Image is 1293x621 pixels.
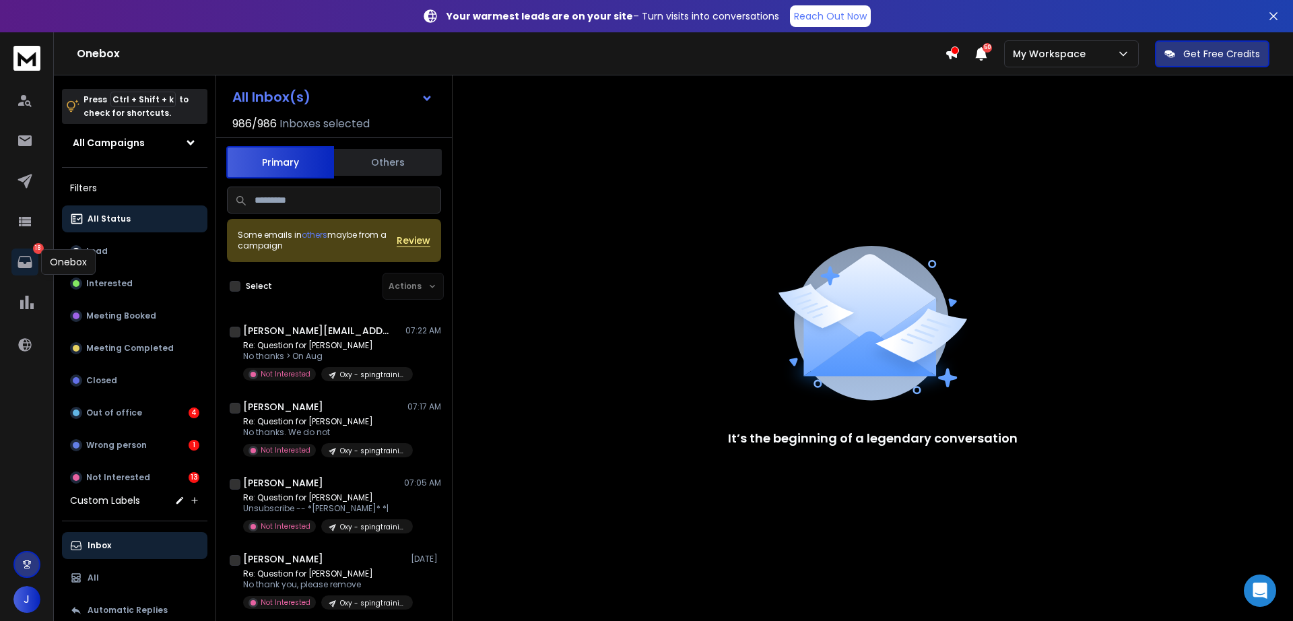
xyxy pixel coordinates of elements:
[232,116,277,132] span: 986 / 986
[88,540,111,551] p: Inbox
[13,586,40,613] button: J
[62,564,207,591] button: All
[243,476,323,490] h1: [PERSON_NAME]
[88,605,168,616] p: Automatic Replies
[446,9,633,23] strong: Your warmest leads are on your site
[243,324,391,337] h1: [PERSON_NAME][EMAIL_ADDRESS][PERSON_NAME][DOMAIN_NAME]
[86,310,156,321] p: Meeting Booked
[86,375,117,386] p: Closed
[33,243,44,254] p: 18
[62,399,207,426] button: Out of office4
[189,440,199,451] div: 1
[62,270,207,297] button: Interested
[397,234,430,247] button: Review
[88,573,99,583] p: All
[1244,575,1276,607] div: Open Intercom Messenger
[334,148,442,177] button: Others
[41,249,96,275] div: Onebox
[86,472,150,483] p: Not Interested
[84,93,189,120] p: Press to check for shortcuts.
[243,579,405,590] p: No thank you, please remove
[110,92,176,107] span: Ctrl + Shift + k
[86,246,108,257] p: Lead
[790,5,871,27] a: Reach Out Now
[243,503,405,514] p: Unsubscribe -- *[PERSON_NAME]* *|
[86,440,147,451] p: Wrong person
[73,136,145,150] h1: All Campaigns
[243,340,405,351] p: Re: Question for [PERSON_NAME]
[222,84,444,110] button: All Inbox(s)
[340,522,405,532] p: Oxy - spingtraining - mkt sales ops
[243,400,323,414] h1: [PERSON_NAME]
[340,370,405,380] p: Oxy - spingtraining - mkt sales ops
[446,9,779,23] p: – Turn visits into conversations
[983,43,992,53] span: 50
[62,335,207,362] button: Meeting Completed
[279,116,370,132] h3: Inboxes selected
[62,129,207,156] button: All Campaigns
[62,205,207,232] button: All Status
[243,568,405,579] p: Re: Question for [PERSON_NAME]
[1183,47,1260,61] p: Get Free Credits
[261,369,310,379] p: Not Interested
[77,46,945,62] h1: Onebox
[243,351,405,362] p: No thanks > On Aug
[70,494,140,507] h3: Custom Labels
[1013,47,1091,61] p: My Workspace
[411,554,441,564] p: [DATE]
[62,302,207,329] button: Meeting Booked
[405,325,441,336] p: 07:22 AM
[62,238,207,265] button: Lead
[11,249,38,275] a: 18
[189,407,199,418] div: 4
[243,416,405,427] p: Re: Question for [PERSON_NAME]
[86,343,174,354] p: Meeting Completed
[62,532,207,559] button: Inbox
[232,90,310,104] h1: All Inbox(s)
[261,445,310,455] p: Not Interested
[88,214,131,224] p: All Status
[246,281,272,292] label: Select
[62,367,207,394] button: Closed
[13,46,40,71] img: logo
[728,429,1018,448] p: It’s the beginning of a legendary conversation
[340,446,405,456] p: Oxy - spingtraining - mkt sales ops
[62,432,207,459] button: Wrong person1
[302,229,327,240] span: others
[62,178,207,197] h3: Filters
[407,401,441,412] p: 07:17 AM
[243,492,405,503] p: Re: Question for [PERSON_NAME]
[189,472,199,483] div: 13
[794,9,867,23] p: Reach Out Now
[340,598,405,608] p: Oxy - spingtraining - mkt sales ops
[261,597,310,608] p: Not Interested
[404,478,441,488] p: 07:05 AM
[62,464,207,491] button: Not Interested13
[86,278,133,289] p: Interested
[243,552,323,566] h1: [PERSON_NAME]
[238,230,397,251] div: Some emails in maybe from a campaign
[86,407,142,418] p: Out of office
[226,146,334,178] button: Primary
[1155,40,1269,67] button: Get Free Credits
[261,521,310,531] p: Not Interested
[243,427,405,438] p: No thanks. We do not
